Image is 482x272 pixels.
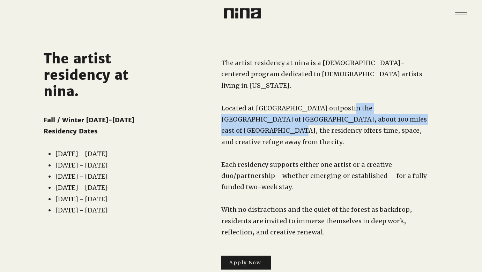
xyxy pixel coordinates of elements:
[221,161,427,191] span: Each residency supports either one artist or a creative duo/partnership—whether emerging or estab...
[55,150,108,158] span: [DATE] - [DATE]
[55,172,108,180] span: [DATE] - [DATE]
[221,205,412,236] span: With no distractions and the quiet of the forest as backdrop, residents are invited to immerse th...
[44,50,128,100] span: The artist residency at nina.
[229,259,261,266] span: Apply Now
[221,256,271,270] a: Apply Now
[224,8,261,18] img: Nina Logo CMYK_Charcoal.png
[44,116,134,135] span: Fall / Winter [DATE]-[DATE] Residency Dates
[450,3,472,24] nav: Site
[55,184,108,192] span: [DATE] - [DATE]
[450,3,472,24] button: Menu
[55,195,108,203] span: [DATE] - [DATE]
[221,104,354,112] span: Located at [GEOGRAPHIC_DATA] outpost
[55,161,108,169] span: [DATE] - [DATE]
[221,59,422,90] span: The artist residency at nina is a [DEMOGRAPHIC_DATA]-centered program dedicated to [DEMOGRAPHIC_D...
[221,104,427,146] span: in the [GEOGRAPHIC_DATA] of [GEOGRAPHIC_DATA], about 100 miles east of [GEOGRAPHIC_DATA], the res...
[55,206,108,214] span: [DATE] - [DATE]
